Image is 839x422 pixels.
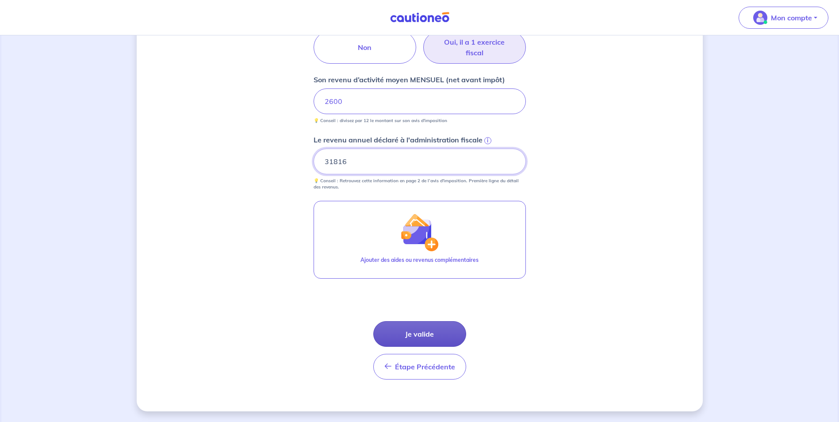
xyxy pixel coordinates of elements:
[360,256,479,264] p: Ajouter des aides ou revenus complémentaires
[771,12,812,23] p: Mon compte
[395,362,455,371] span: Étape Précédente
[373,321,466,347] button: Je valide
[739,7,828,29] button: illu_account_valid_menu.svgMon compte
[373,354,466,380] button: Étape Précédente
[423,31,526,64] label: Oui, il a 1 exercice fiscal
[400,213,438,251] img: illu_wallet.svg
[314,74,505,85] p: Son revenu d’activité moyen MENSUEL (net avant impôt)
[314,134,483,145] p: Le revenu annuel déclaré à l'administration fiscale
[314,31,416,64] label: Non
[314,178,526,190] p: 💡 Conseil : Retrouvez cette information en page 2 de l’avis d'imposition. Première ligne du détai...
[314,118,447,124] p: 💡 Conseil : divisez par 12 le montant sur son avis d'imposition
[387,12,453,23] img: Cautioneo
[314,88,526,114] input: Ex : 1 500 €/mois
[314,201,526,279] button: illu_wallet.svgAjouter des aides ou revenus complémentaires
[314,149,526,174] input: 20000€
[484,137,491,144] span: i
[753,11,767,25] img: illu_account_valid_menu.svg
